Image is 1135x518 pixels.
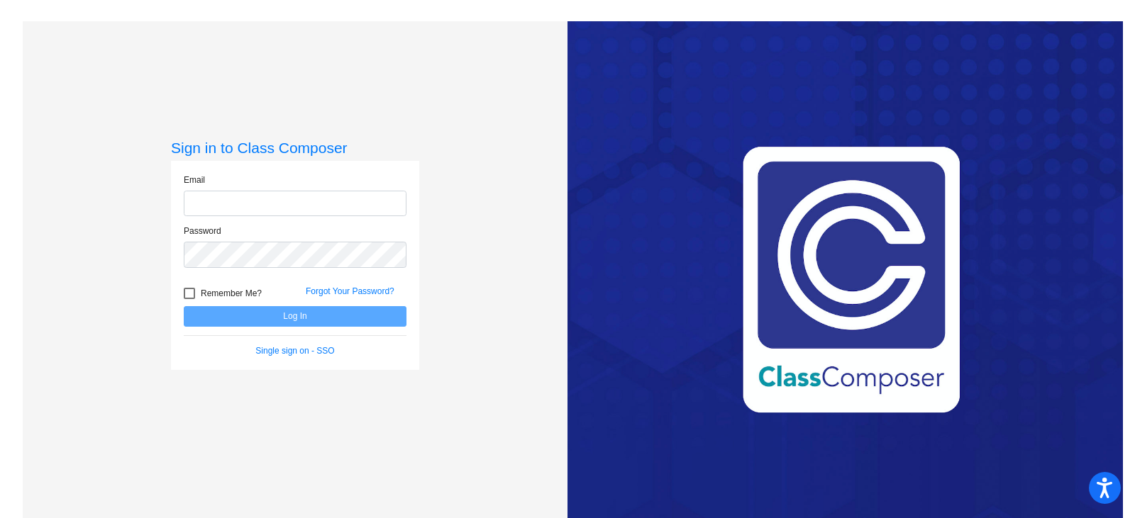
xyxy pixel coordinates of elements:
[171,139,419,157] h3: Sign in to Class Composer
[184,306,406,327] button: Log In
[184,174,205,186] label: Email
[255,346,334,356] a: Single sign on - SSO
[306,286,394,296] a: Forgot Your Password?
[201,285,262,302] span: Remember Me?
[184,225,221,237] label: Password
